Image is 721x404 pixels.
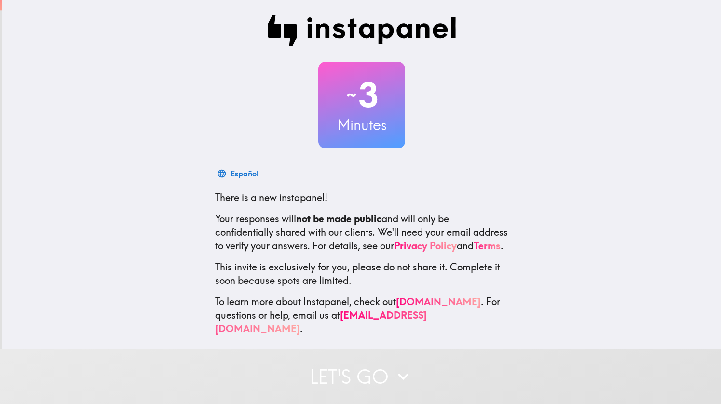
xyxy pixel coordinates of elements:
[318,75,405,115] h2: 3
[396,296,481,308] a: [DOMAIN_NAME]
[345,81,358,109] span: ~
[215,164,262,183] button: Español
[215,191,327,203] span: There is a new instapanel!
[215,260,508,287] p: This invite is exclusively for you, please do not share it. Complete it soon because spots are li...
[394,240,457,252] a: Privacy Policy
[318,115,405,135] h3: Minutes
[474,240,501,252] a: Terms
[296,213,381,225] b: not be made public
[215,212,508,253] p: Your responses will and will only be confidentially shared with our clients. We'll need your emai...
[267,15,456,46] img: Instapanel
[215,295,508,336] p: To learn more about Instapanel, check out . For questions or help, email us at .
[215,309,427,335] a: [EMAIL_ADDRESS][DOMAIN_NAME]
[231,167,258,180] div: Español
